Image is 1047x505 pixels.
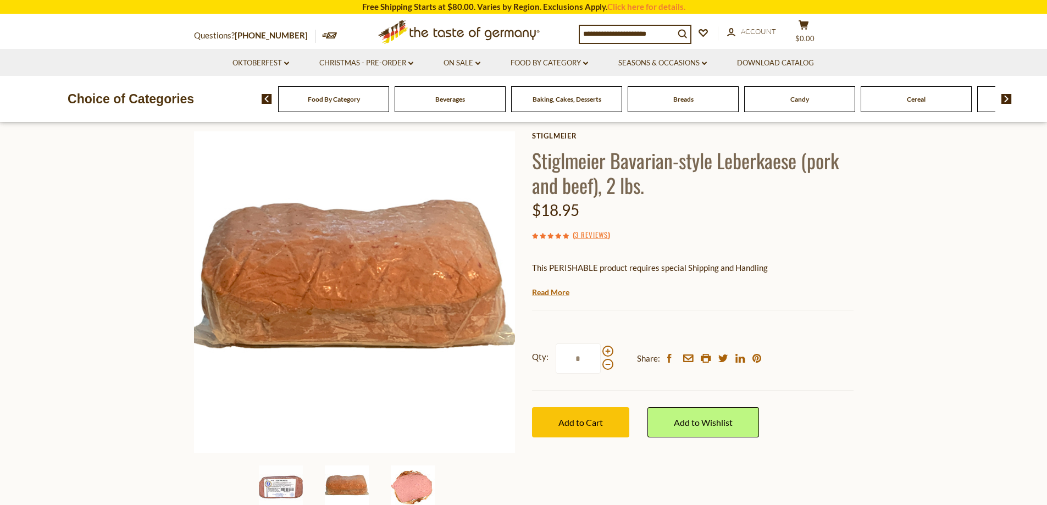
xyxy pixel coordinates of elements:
a: Add to Wishlist [647,407,759,437]
a: Click here for details. [607,2,685,12]
h1: Stiglmeier Bavarian-style Leberkaese (pork and beef), 2 lbs. [532,148,854,197]
a: Candy [790,95,809,103]
span: Share: [637,352,660,365]
a: Read More [532,287,569,298]
a: On Sale [444,57,480,69]
strong: Qty: [532,350,549,364]
p: Questions? [194,29,316,43]
input: Qty: [556,343,601,374]
a: Seasons & Occasions [618,57,707,69]
a: Stiglmeier [532,131,854,140]
a: Food By Category [511,57,588,69]
a: [PHONE_NUMBER] [235,30,308,40]
a: Breads [673,95,694,103]
a: Beverages [435,95,465,103]
li: We will ship this product in heat-protective packaging and ice. [542,283,854,297]
a: Download Catalog [737,57,814,69]
span: $0.00 [795,34,815,43]
button: Add to Cart [532,407,629,437]
span: ( ) [573,229,610,240]
span: $18.95 [532,201,579,219]
span: Account [741,27,776,36]
a: Food By Category [308,95,360,103]
img: previous arrow [262,94,272,104]
a: 3 Reviews [575,229,608,241]
a: Cereal [907,95,926,103]
a: Oktoberfest [232,57,289,69]
img: Stiglmeier Bavarian-style Leberkaese (pork and beef), 2 lbs. [194,131,516,453]
a: Baking, Cakes, Desserts [533,95,601,103]
img: next arrow [1001,94,1012,104]
button: $0.00 [788,20,821,47]
p: This PERISHABLE product requires special Shipping and Handling [532,261,854,275]
a: Account [727,26,776,38]
a: Christmas - PRE-ORDER [319,57,413,69]
span: Add to Cart [558,417,603,428]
